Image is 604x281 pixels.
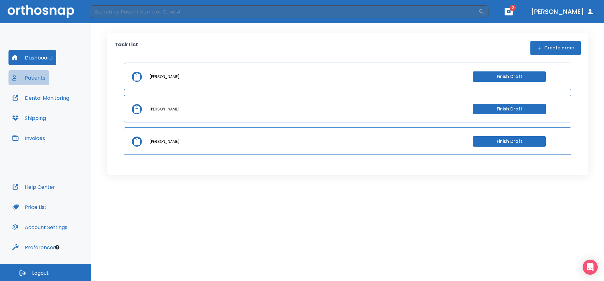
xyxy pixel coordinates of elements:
[8,179,59,194] button: Help Center
[54,244,60,250] div: Tooltip anchor
[473,136,546,147] button: Finish Draft
[32,270,49,277] span: Logout
[8,200,50,215] button: Price List
[8,50,56,65] button: Dashboard
[8,90,73,105] button: Dental Monitoring
[473,71,546,82] button: Finish Draft
[115,41,138,55] p: Task List
[8,220,71,235] button: Account Settings
[149,74,180,80] p: [PERSON_NAME]
[8,5,74,18] img: Orthosnap
[8,110,50,126] button: Shipping
[583,260,598,275] div: Open Intercom Messenger
[149,106,180,112] p: [PERSON_NAME]
[530,41,581,55] button: Create order
[473,104,546,114] button: Finish Draft
[510,5,516,11] span: 2
[528,6,596,17] button: [PERSON_NAME]
[8,70,49,85] button: Patients
[8,240,59,255] button: Preferences
[90,5,478,18] input: Search by Patient Name or Case #
[8,131,49,146] button: Invoices
[149,139,180,144] p: [PERSON_NAME]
